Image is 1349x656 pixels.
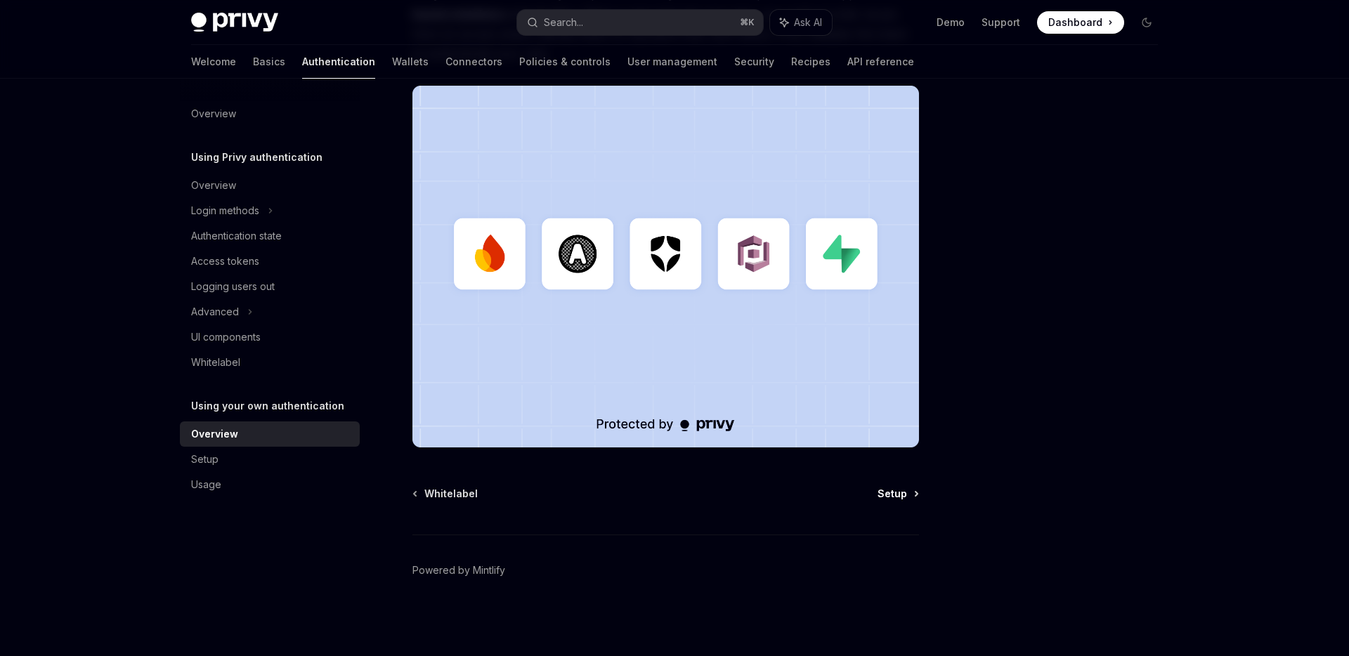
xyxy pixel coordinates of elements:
a: Authentication state [180,223,360,249]
div: Overview [191,105,236,122]
div: Usage [191,476,221,493]
a: UI components [180,324,360,350]
img: JWT-based auth splash [412,86,919,447]
button: Ask AI [770,10,832,35]
a: Security [734,45,774,79]
div: Logging users out [191,278,275,295]
a: Recipes [791,45,830,79]
span: Whitelabel [424,487,478,501]
a: Authentication [302,45,375,79]
a: Support [982,15,1020,29]
a: Setup [180,447,360,472]
div: Login methods [191,202,259,219]
div: Overview [191,177,236,194]
span: Dashboard [1048,15,1102,29]
div: Whitelabel [191,354,240,371]
a: Connectors [445,45,502,79]
a: Powered by Mintlify [412,563,505,577]
button: Toggle dark mode [1135,11,1158,34]
div: Overview [191,426,238,442]
a: Overview [180,421,360,447]
div: Authentication state [191,228,282,244]
a: Dashboard [1037,11,1124,34]
a: Access tokens [180,249,360,274]
a: API reference [847,45,914,79]
a: Policies & controls [519,45,611,79]
a: Setup [878,487,918,501]
div: Access tokens [191,253,259,270]
a: Logging users out [180,274,360,299]
span: Ask AI [794,15,822,29]
a: Basics [253,45,285,79]
a: Overview [180,173,360,198]
h5: Using your own authentication [191,398,344,414]
h5: Using Privy authentication [191,149,322,166]
div: Setup [191,451,219,468]
img: dark logo [191,13,278,32]
span: Setup [878,487,907,501]
a: Overview [180,101,360,126]
a: Usage [180,472,360,497]
a: Whitelabel [414,487,478,501]
div: Advanced [191,303,239,320]
a: Welcome [191,45,236,79]
div: UI components [191,329,261,346]
a: Demo [937,15,965,29]
div: Search... [544,14,583,31]
a: Wallets [392,45,429,79]
a: Whitelabel [180,350,360,375]
a: User management [627,45,717,79]
span: ⌘ K [740,17,755,28]
button: Search...⌘K [517,10,763,35]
